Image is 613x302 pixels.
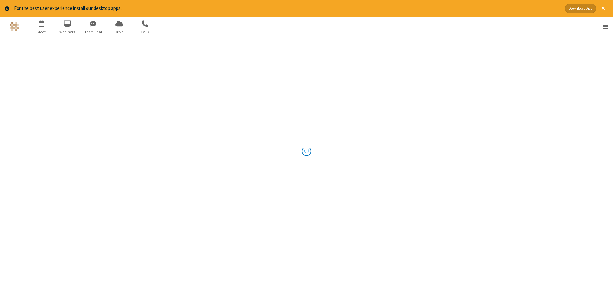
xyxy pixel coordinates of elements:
[81,29,105,35] span: Team Chat
[10,22,19,31] img: QA Selenium DO NOT DELETE OR CHANGE
[56,29,79,35] span: Webinars
[14,5,560,12] div: For the best user experience install our desktop apps.
[565,4,596,13] button: Download App
[107,29,131,35] span: Drive
[133,29,157,35] span: Calls
[30,29,54,35] span: Meet
[598,4,608,13] button: Close alert
[2,17,26,36] button: Logo
[595,17,613,36] div: Open menu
